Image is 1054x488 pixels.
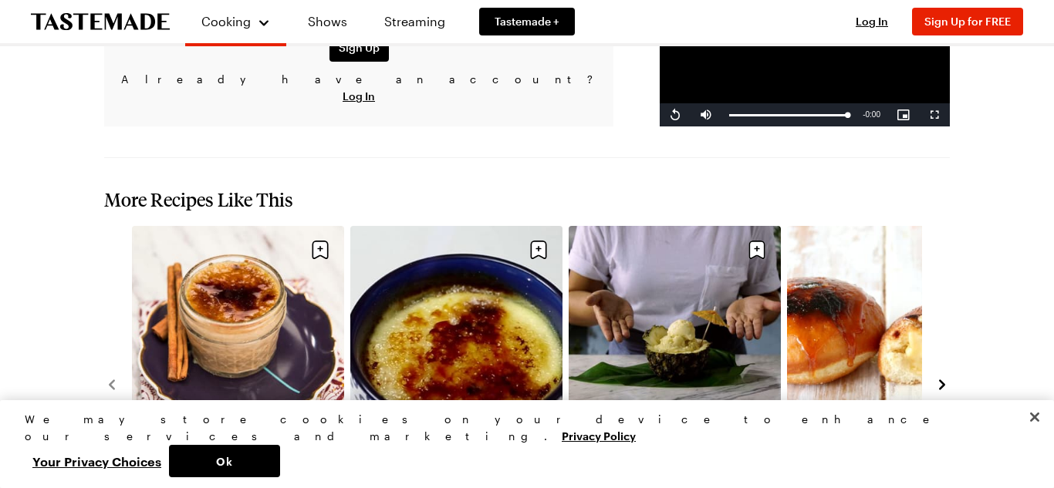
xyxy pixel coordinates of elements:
[495,14,559,29] span: Tastemade +
[343,89,375,104] button: Log In
[912,8,1023,35] button: Sign Up for FREE
[201,6,271,37] button: Cooking
[934,375,950,393] button: navigate to next item
[562,428,636,443] a: More information about your privacy, opens in a new tab
[306,235,335,264] button: Save recipe
[169,445,280,477] button: Ok
[924,15,1011,28] span: Sign Up for FREE
[25,411,1016,477] div: Privacy
[25,445,169,477] button: Your Privacy Choices
[524,235,553,264] button: Save recipe
[742,235,772,264] button: Save recipe
[919,103,950,126] button: Fullscreen
[479,8,575,35] a: Tastemade +
[117,71,601,105] p: Already have an account?
[729,114,847,116] div: Progress Bar
[863,110,865,119] span: -
[660,103,691,126] button: Replay
[866,110,880,119] span: 0:00
[104,189,950,210] h2: More Recipes Like This
[1018,400,1052,434] button: Close
[201,14,251,29] span: Cooking
[31,13,170,31] a: To Tastemade Home Page
[104,375,120,393] button: navigate to previous item
[691,103,721,126] button: Mute
[25,411,1016,445] div: We may store cookies on your device to enhance our services and marketing.
[888,103,919,126] button: Picture-in-Picture
[339,40,380,56] span: Sign Up
[329,34,389,62] button: Sign Up
[841,14,903,29] button: Log In
[856,15,888,28] span: Log In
